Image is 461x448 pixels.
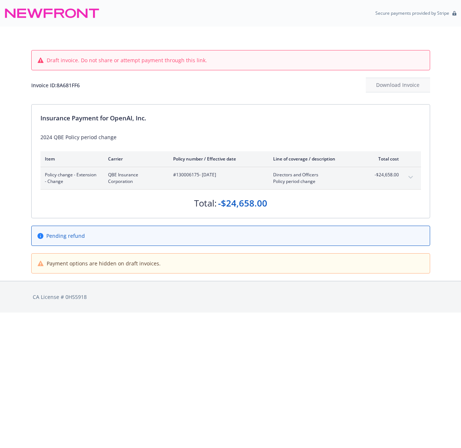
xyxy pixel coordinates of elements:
[40,113,421,123] div: Insurance Payment for OpenAI, Inc.
[173,172,261,178] span: #130006175 - [DATE]
[375,10,449,16] p: Secure payments provided by Stripe
[108,172,161,185] span: QBE Insurance Corporation
[371,156,399,162] div: Total cost
[273,178,360,185] span: Policy period change
[45,156,96,162] div: Item
[46,232,85,240] span: Pending refund
[273,172,360,185] span: Directors and OfficersPolicy period change
[40,167,421,189] div: Policy change - Extension - ChangeQBE Insurance Corporation#130006175- [DATE]Directors and Office...
[405,172,417,183] button: expand content
[108,156,161,162] div: Carrier
[47,260,161,267] span: Payment options are hidden on draft invoices.
[194,197,217,209] div: Total:
[273,156,360,162] div: Line of coverage / description
[371,172,399,178] span: -$24,658.00
[273,172,360,178] span: Directors and Officers
[45,172,96,185] span: Policy change - Extension - Change
[47,56,207,64] span: Draft invoice. Do not share or attempt payment through this link.
[33,293,429,301] div: CA License # 0H55918
[31,81,80,89] div: Invoice ID: 8A681FF6
[173,156,261,162] div: Policy number / Effective date
[218,197,267,209] div: -$24,658.00
[366,78,430,92] div: Download Invoice
[40,133,421,141] div: 2024 QBE Policy period change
